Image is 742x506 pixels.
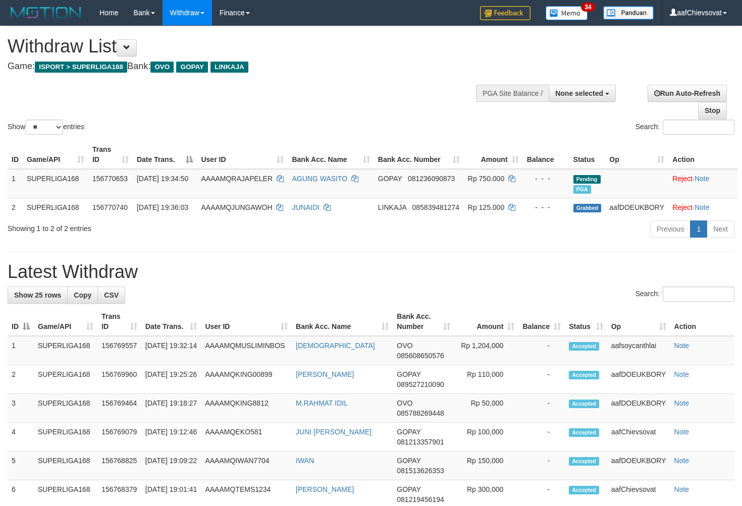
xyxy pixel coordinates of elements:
[454,423,518,452] td: Rp 100,000
[412,203,459,211] span: Copy 085839481274 to clipboard
[569,371,599,379] span: Accepted
[34,452,97,480] td: SUPERLIGA168
[141,452,201,480] td: [DATE] 19:09:22
[201,307,292,336] th: User ID: activate to sort column ascending
[663,287,734,302] input: Search:
[201,203,272,211] span: AAAAMQJUNGAWOH
[397,495,444,503] span: Copy 081219456194 to clipboard
[97,423,141,452] td: 156769079
[176,62,208,73] span: GOPAY
[518,365,565,394] td: -
[607,307,670,336] th: Op: activate to sort column ascending
[674,342,690,350] a: Note
[518,423,565,452] td: -
[397,380,444,388] span: Copy 089527210090 to clipboard
[292,175,347,183] a: AGUNG WASITO
[464,140,523,169] th: Amount: activate to sort column ascending
[296,485,354,493] a: [PERSON_NAME]
[663,120,734,135] input: Search:
[605,198,668,216] td: aafDOEUKBORY
[92,203,128,211] span: 156770740
[668,198,737,216] td: ·
[8,219,302,234] div: Showing 1 to 2 of 2 entries
[393,307,454,336] th: Bank Acc. Number: activate to sort column ascending
[468,203,504,211] span: Rp 125.000
[674,485,690,493] a: Note
[569,486,599,494] span: Accepted
[635,287,734,302] label: Search:
[8,140,23,169] th: ID
[674,457,690,465] a: Note
[607,394,670,423] td: aafDOEUKBORY
[605,140,668,169] th: Op: activate to sort column ascending
[141,365,201,394] td: [DATE] 19:25:26
[707,220,734,238] a: Next
[603,6,654,20] img: panduan.png
[8,307,34,336] th: ID: activate to sort column descending
[8,5,84,20] img: MOTION_logo.png
[201,423,292,452] td: AAAAMQEKO581
[97,307,141,336] th: Trans ID: activate to sort column ascending
[210,62,248,73] span: LINKAJA
[296,428,372,436] a: JUNI [PERSON_NAME]
[408,175,455,183] span: Copy 081236090873 to clipboard
[14,291,61,299] span: Show 25 rows
[672,175,693,183] a: Reject
[133,140,197,169] th: Date Trans.: activate to sort column descending
[141,336,201,365] td: [DATE] 19:32:14
[8,287,68,304] a: Show 25 rows
[97,287,125,304] a: CSV
[23,198,88,216] td: SUPERLIGA168
[374,140,464,169] th: Bank Acc. Number: activate to sort column ascending
[25,120,63,135] select: Showentries
[35,62,127,73] span: ISPORT > SUPERLIGA168
[518,452,565,480] td: -
[292,307,393,336] th: Bank Acc. Name: activate to sort column ascending
[201,336,292,365] td: AAAAMQMUSLIMINBOS
[296,399,348,407] a: M.RAHMAT IDIL
[34,423,97,452] td: SUPERLIGA168
[201,394,292,423] td: AAAAMQKING8812
[292,203,319,211] a: JUNAIDI
[523,140,569,169] th: Balance
[201,175,273,183] span: AAAAMQRAJAPELER
[668,140,737,169] th: Action
[454,307,518,336] th: Amount: activate to sort column ascending
[549,85,616,102] button: None selected
[288,140,374,169] th: Bank Acc. Name: activate to sort column ascending
[607,336,670,365] td: aafsoycanthlai
[378,203,406,211] span: LINKAJA
[581,3,595,12] span: 34
[397,438,444,446] span: Copy 081213357901 to clipboard
[296,370,354,378] a: [PERSON_NAME]
[569,140,606,169] th: Status
[518,394,565,423] td: -
[527,202,565,212] div: - - -
[674,428,690,436] a: Note
[695,175,710,183] a: Note
[569,428,599,437] span: Accepted
[8,120,84,135] label: Show entries
[546,6,588,20] img: Button%20Memo.svg
[8,452,34,480] td: 5
[527,174,565,184] div: - - -
[141,307,201,336] th: Date Trans.: activate to sort column ascending
[454,394,518,423] td: Rp 50,000
[74,291,91,299] span: Copy
[569,400,599,408] span: Accepted
[137,203,188,211] span: [DATE] 19:36:03
[34,336,97,365] td: SUPERLIGA168
[607,423,670,452] td: aafChievsovat
[88,140,133,169] th: Trans ID: activate to sort column ascending
[397,370,420,378] span: GOPAY
[695,203,710,211] a: Note
[397,399,412,407] span: OVO
[8,262,734,282] h1: Latest Withdraw
[397,352,444,360] span: Copy 085608650576 to clipboard
[97,365,141,394] td: 156769960
[454,365,518,394] td: Rp 110,000
[296,457,314,465] a: IWAN
[8,394,34,423] td: 3
[480,6,531,20] img: Feedback.jpg
[648,85,727,102] a: Run Auto-Refresh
